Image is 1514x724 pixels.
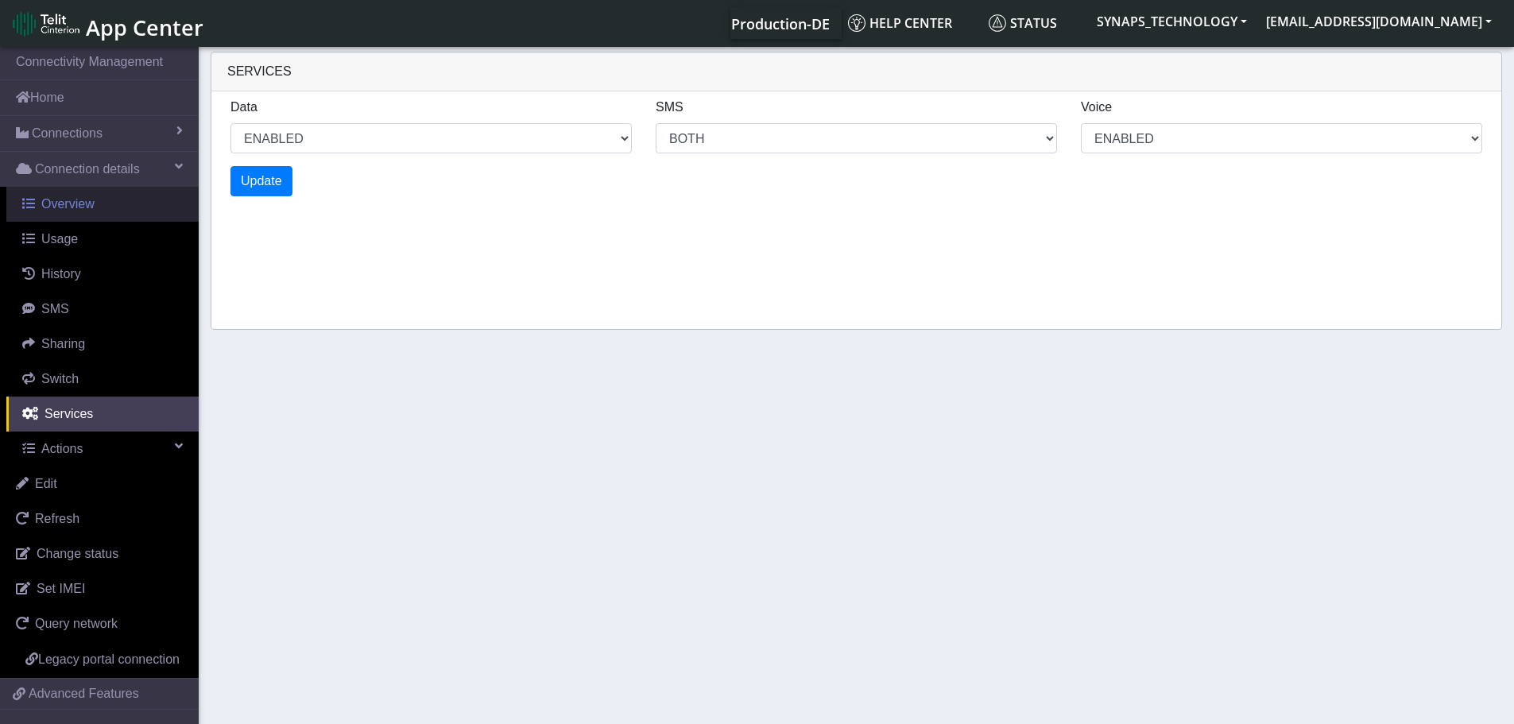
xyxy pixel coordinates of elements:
a: Your current platform instance [730,7,829,39]
a: Help center [842,7,982,39]
span: Advanced Features [29,684,139,703]
img: status.svg [989,14,1006,32]
span: SMS [41,302,69,316]
span: History [41,267,81,281]
span: Legacy portal connection [38,652,180,666]
a: Usage [6,222,199,257]
span: Actions [41,442,83,455]
label: Data [230,98,257,117]
span: Overview [41,197,95,211]
button: [EMAIL_ADDRESS][DOMAIN_NAME] [1257,7,1501,36]
label: Voice [1081,98,1112,117]
button: Update [230,166,292,196]
a: History [6,257,199,292]
span: Connections [32,124,103,143]
span: Status [989,14,1057,32]
span: Query network [35,617,118,630]
span: Connection details [35,160,140,179]
span: Edit [35,477,57,490]
img: knowledge.svg [848,14,865,32]
span: Refresh [35,512,79,525]
span: Services [227,64,292,78]
img: logo-telit-cinterion-gw-new.png [13,11,79,37]
a: Actions [6,432,199,467]
a: Sharing [6,327,199,362]
span: Sharing [41,337,85,350]
span: Services [45,407,93,420]
a: Switch [6,362,199,397]
span: Switch [41,372,79,385]
a: App Center [13,6,201,41]
a: Services [6,397,199,432]
span: Production-DE [731,14,830,33]
label: SMS [656,98,683,117]
a: Status [982,7,1087,39]
a: SMS [6,292,199,327]
span: Change status [37,547,118,560]
span: Help center [848,14,952,32]
span: Usage [41,232,78,246]
a: Overview [6,187,199,222]
span: App Center [86,13,203,42]
button: SYNAPS_TECHNOLOGY [1087,7,1257,36]
span: Set IMEI [37,582,85,595]
span: Update [241,174,282,188]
